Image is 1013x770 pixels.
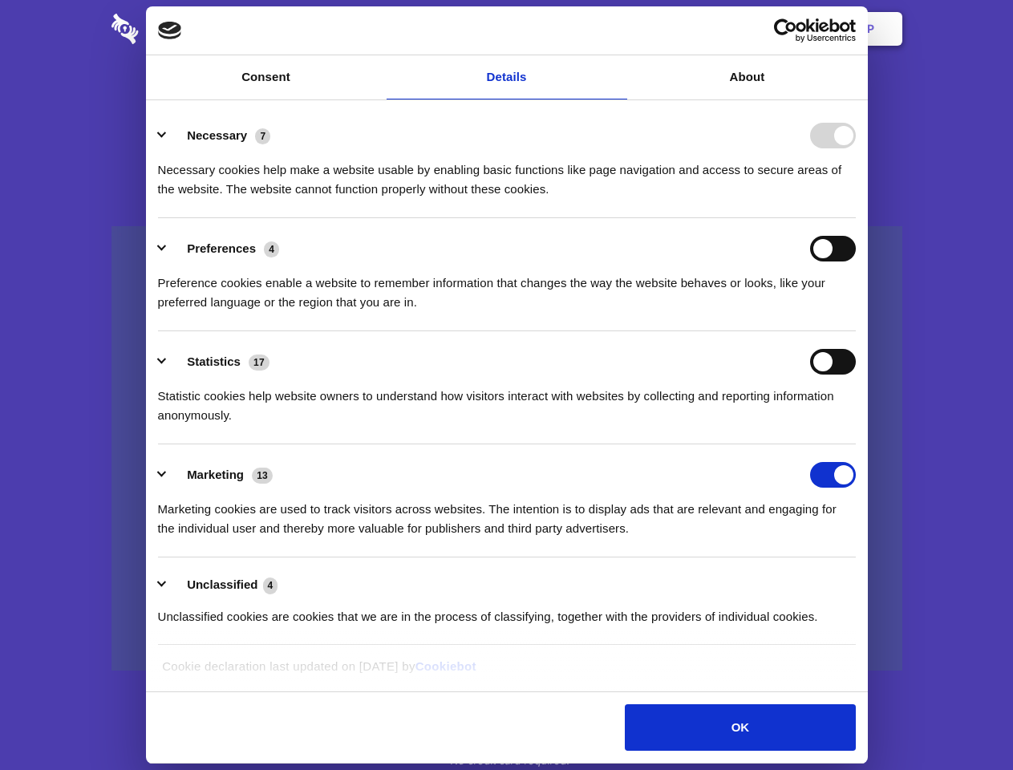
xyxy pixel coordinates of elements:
button: Unclassified (4) [158,575,288,595]
span: 17 [249,355,269,371]
span: 4 [263,577,278,594]
a: Login [727,4,797,54]
h4: Auto-redaction of sensitive data, encrypted data sharing and self-destructing private chats. Shar... [111,146,902,199]
iframe: Drift Widget Chat Controller [933,690,994,751]
button: Necessary (7) [158,123,281,148]
span: 4 [264,241,279,257]
a: Consent [146,55,387,99]
div: Preference cookies enable a website to remember information that changes the way the website beha... [158,261,856,312]
button: OK [625,704,855,751]
button: Statistics (17) [158,349,280,375]
button: Preferences (4) [158,236,290,261]
div: Unclassified cookies are cookies that we are in the process of classifying, together with the pro... [158,595,856,626]
div: Necessary cookies help make a website usable by enabling basic functions like page navigation and... [158,148,856,199]
a: Contact [650,4,724,54]
div: Cookie declaration last updated on [DATE] by [150,657,863,688]
a: Cookiebot [415,659,476,673]
label: Necessary [187,128,247,142]
div: Statistic cookies help website owners to understand how visitors interact with websites by collec... [158,375,856,425]
img: logo-wordmark-white-trans-d4663122ce5f474addd5e946df7df03e33cb6a1c49d2221995e7729f52c070b2.svg [111,14,249,44]
span: 13 [252,468,273,484]
div: Marketing cookies are used to track visitors across websites. The intention is to display ads tha... [158,488,856,538]
a: Details [387,55,627,99]
label: Preferences [187,241,256,255]
label: Marketing [187,468,244,481]
label: Statistics [187,355,241,368]
img: logo [158,22,182,39]
a: About [627,55,868,99]
span: 7 [255,128,270,144]
button: Marketing (13) [158,462,283,488]
h1: Eliminate Slack Data Loss. [111,72,902,130]
a: Usercentrics Cookiebot - opens in a new window [715,18,856,43]
a: Pricing [471,4,541,54]
a: Wistia video thumbnail [111,226,902,671]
